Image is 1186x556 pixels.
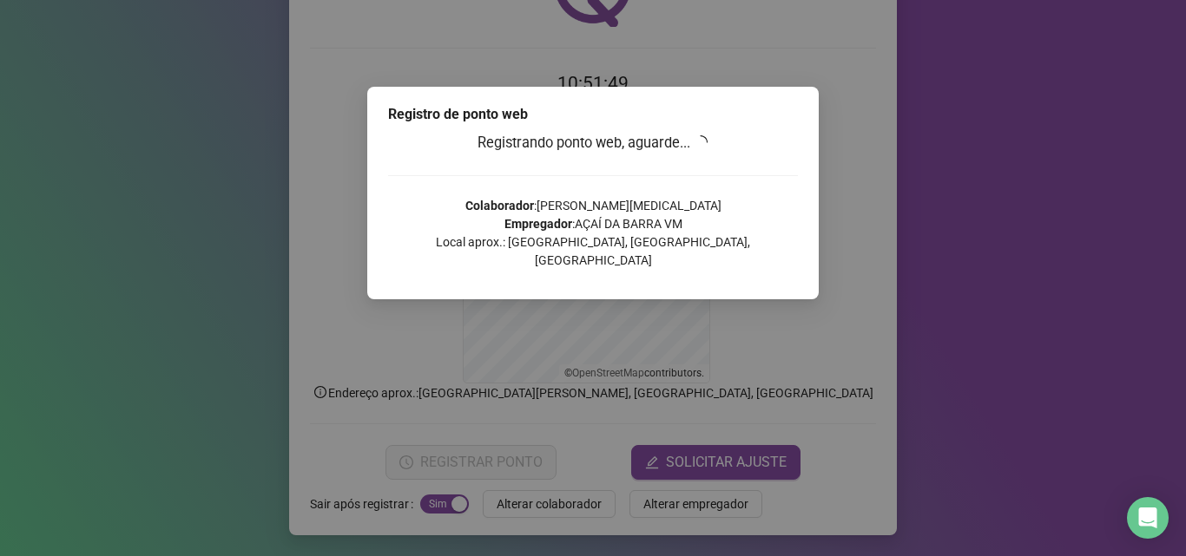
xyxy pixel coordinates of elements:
[388,197,798,270] p: : [PERSON_NAME][MEDICAL_DATA] : AÇAÍ DA BARRA VM Local aprox.: [GEOGRAPHIC_DATA], [GEOGRAPHIC_DAT...
[504,217,572,231] strong: Empregador
[693,134,709,150] span: loading
[465,199,534,213] strong: Colaborador
[1127,497,1169,539] div: Open Intercom Messenger
[388,104,798,125] div: Registro de ponto web
[388,132,798,154] h3: Registrando ponto web, aguarde...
